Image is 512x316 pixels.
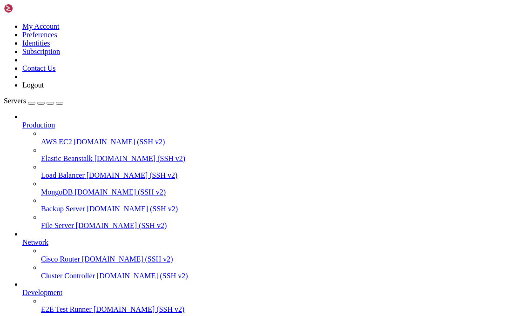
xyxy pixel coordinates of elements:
[41,255,80,263] span: Cisco Router
[97,272,188,280] span: [DOMAIN_NAME] (SSH v2)
[22,121,55,129] span: Production
[87,171,178,179] span: [DOMAIN_NAME] (SSH v2)
[22,113,508,230] li: Production
[41,247,508,263] li: Cisco Router [DOMAIN_NAME] (SSH v2)
[22,289,62,296] span: Development
[41,196,508,213] li: Backup Server [DOMAIN_NAME] (SSH v2)
[22,121,508,129] a: Production
[41,146,508,163] li: Elastic Beanstalk [DOMAIN_NAME] (SSH v2)
[74,138,165,146] span: [DOMAIN_NAME] (SSH v2)
[82,255,173,263] span: [DOMAIN_NAME] (SSH v2)
[41,180,508,196] li: MongoDB [DOMAIN_NAME] (SSH v2)
[41,305,508,314] a: E2E Test Runner [DOMAIN_NAME] (SSH v2)
[94,155,186,162] span: [DOMAIN_NAME] (SSH v2)
[41,138,72,146] span: AWS EC2
[41,129,508,146] li: AWS EC2 [DOMAIN_NAME] (SSH v2)
[76,222,167,229] span: [DOMAIN_NAME] (SSH v2)
[22,238,508,247] a: Network
[41,255,508,263] a: Cisco Router [DOMAIN_NAME] (SSH v2)
[22,289,508,297] a: Development
[74,188,166,196] span: [DOMAIN_NAME] (SSH v2)
[41,205,85,213] span: Backup Server
[41,188,73,196] span: MongoDB
[22,280,508,314] li: Development
[41,272,95,280] span: Cluster Controller
[41,171,508,180] a: Load Balancer [DOMAIN_NAME] (SSH v2)
[41,297,508,314] li: E2E Test Runner [DOMAIN_NAME] (SSH v2)
[22,22,60,30] a: My Account
[41,155,93,162] span: Elastic Beanstalk
[41,138,508,146] a: AWS EC2 [DOMAIN_NAME] (SSH v2)
[41,171,85,179] span: Load Balancer
[22,64,56,72] a: Contact Us
[87,205,178,213] span: [DOMAIN_NAME] (SSH v2)
[22,47,60,55] a: Subscription
[41,188,508,196] a: MongoDB [DOMAIN_NAME] (SSH v2)
[41,205,508,213] a: Backup Server [DOMAIN_NAME] (SSH v2)
[94,305,185,313] span: [DOMAIN_NAME] (SSH v2)
[22,230,508,280] li: Network
[41,305,92,313] span: E2E Test Runner
[4,4,57,13] img: Shellngn
[22,31,57,39] a: Preferences
[41,272,508,280] a: Cluster Controller [DOMAIN_NAME] (SSH v2)
[22,238,48,246] span: Network
[22,39,50,47] a: Identities
[41,155,508,163] a: Elastic Beanstalk [DOMAIN_NAME] (SSH v2)
[4,97,63,105] a: Servers
[41,222,74,229] span: File Server
[22,81,44,89] a: Logout
[41,213,508,230] li: File Server [DOMAIN_NAME] (SSH v2)
[4,97,26,105] span: Servers
[41,163,508,180] li: Load Balancer [DOMAIN_NAME] (SSH v2)
[41,222,508,230] a: File Server [DOMAIN_NAME] (SSH v2)
[41,263,508,280] li: Cluster Controller [DOMAIN_NAME] (SSH v2)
